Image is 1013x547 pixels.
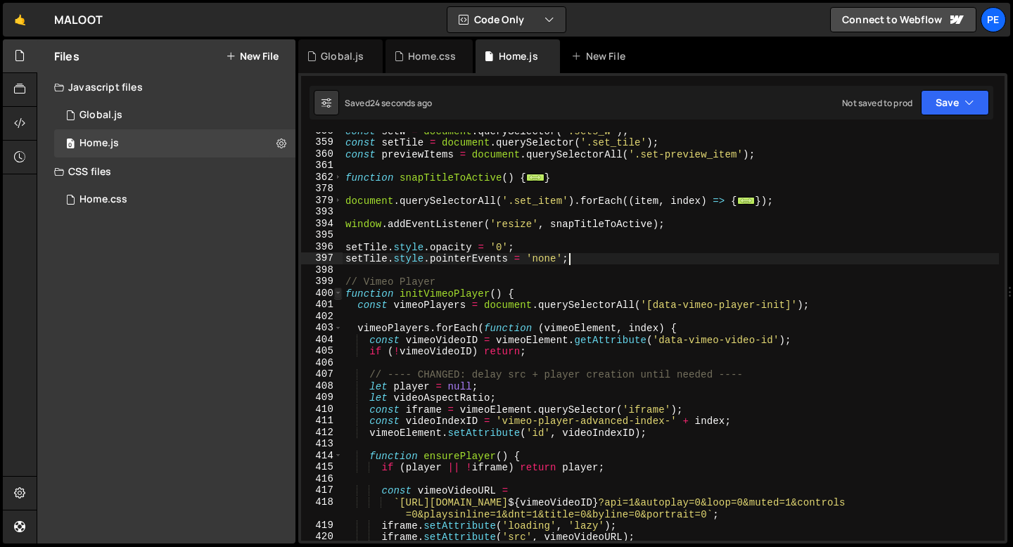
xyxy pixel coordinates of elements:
div: Javascript files [37,73,295,101]
div: 378 [301,183,343,195]
div: 16127/43336.js [54,129,295,157]
span: 0 [66,139,75,150]
h2: Files [54,49,79,64]
div: Home.js [79,137,119,150]
div: 413 [301,438,343,450]
div: 420 [301,531,343,543]
div: 404 [301,334,343,346]
div: New File [571,49,630,63]
div: Home.css [408,49,456,63]
div: 379 [301,195,343,207]
div: 402 [301,311,343,323]
div: 409 [301,392,343,404]
div: Home.css [79,193,127,206]
div: 417 [301,484,343,496]
div: Global.js [321,49,364,63]
div: 401 [301,299,343,311]
span: ... [737,196,755,204]
div: 418 [301,496,343,520]
div: 408 [301,380,343,392]
div: 360 [301,148,343,160]
div: 414 [301,450,343,462]
div: 397 [301,252,343,264]
div: 419 [301,520,343,532]
div: 394 [301,218,343,230]
div: 395 [301,229,343,241]
div: 16127/43667.css [54,186,295,214]
div: Global.js [79,109,122,122]
button: Save [921,90,989,115]
button: New File [226,51,279,62]
span: ... [526,173,544,181]
div: 416 [301,473,343,485]
div: 362 [301,172,343,184]
div: 393 [301,206,343,218]
div: Not saved to prod [842,97,912,109]
div: 415 [301,461,343,473]
div: 399 [301,276,343,288]
div: 398 [301,264,343,276]
a: Connect to Webflow [830,7,976,32]
div: 406 [301,357,343,369]
div: 24 seconds ago [370,97,432,109]
div: Saved [345,97,432,109]
div: MALOOT [54,11,103,28]
div: 405 [301,345,343,357]
div: 407 [301,368,343,380]
a: 🤙 [3,3,37,37]
div: 410 [301,404,343,416]
button: Code Only [447,7,566,32]
div: 361 [301,160,343,172]
div: 400 [301,288,343,300]
div: 359 [301,136,343,148]
div: 412 [301,427,343,439]
div: 396 [301,241,343,253]
div: CSS files [37,157,295,186]
div: Home.js [499,49,538,63]
div: 411 [301,415,343,427]
div: 16127/43325.js [54,101,295,129]
a: Pe [981,7,1006,32]
div: 403 [301,322,343,334]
